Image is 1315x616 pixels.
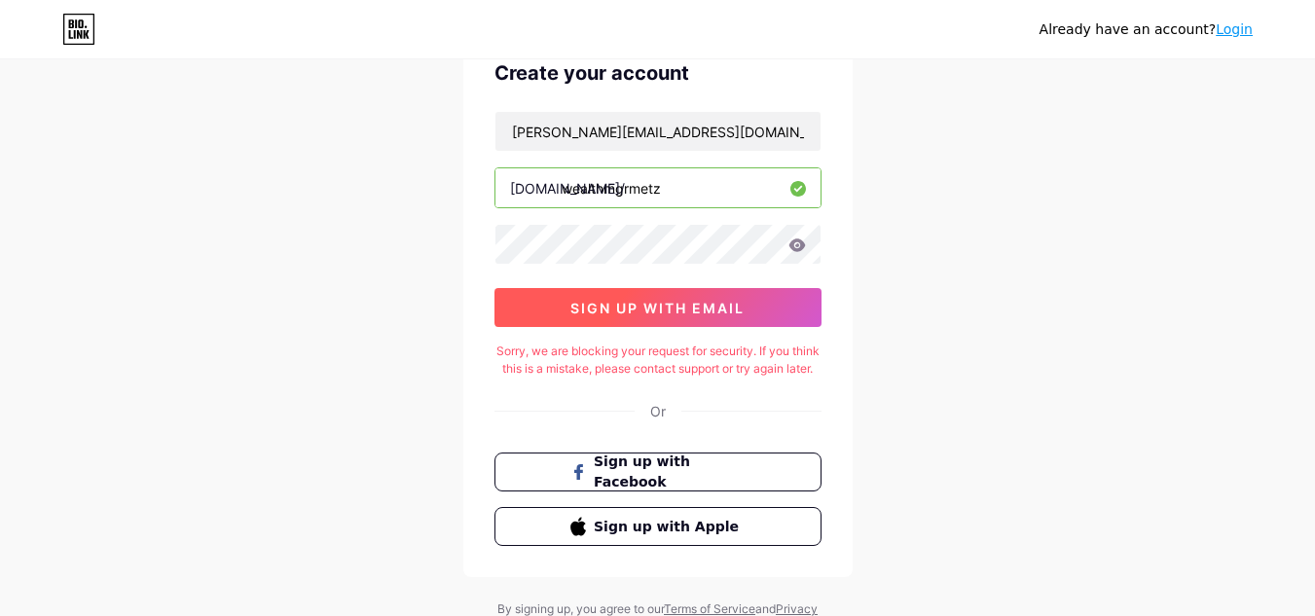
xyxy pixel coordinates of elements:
div: Already have an account? [1040,19,1253,40]
div: Create your account [494,58,822,88]
a: Login [1216,21,1253,37]
button: Sign up with Facebook [494,453,822,491]
input: Email [495,112,821,151]
span: sign up with email [570,300,745,316]
a: Terms of Service [664,601,755,616]
div: Or [650,401,666,421]
div: [DOMAIN_NAME]/ [510,178,625,199]
div: Sorry, we are blocking your request for security. If you think this is a mistake, please contact ... [494,343,822,378]
span: Sign up with Apple [594,517,745,537]
span: Sign up with Facebook [594,452,745,492]
button: Sign up with Apple [494,507,822,546]
button: sign up with email [494,288,822,327]
input: username [495,168,821,207]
